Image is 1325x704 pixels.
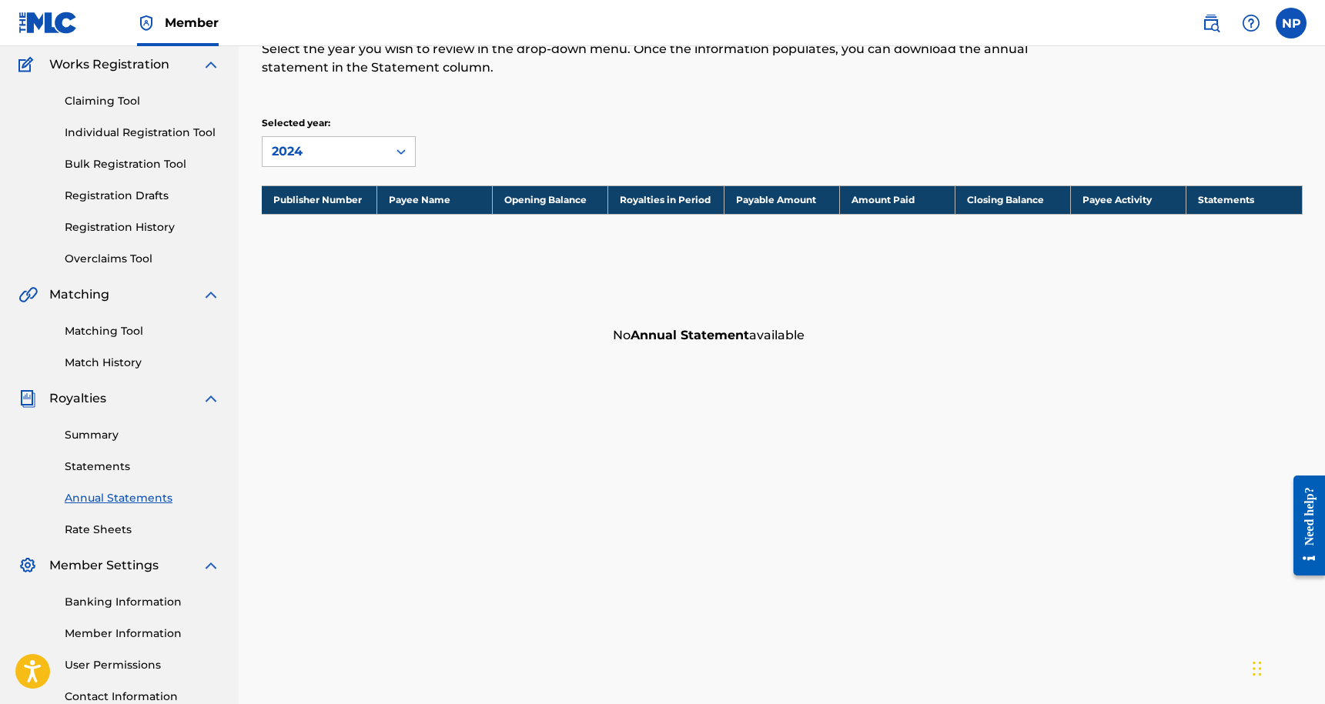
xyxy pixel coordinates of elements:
th: Statements [1186,185,1302,214]
a: Registration History [65,219,220,235]
th: Closing Balance [955,185,1070,214]
div: No available [605,319,1303,352]
img: Matching [18,285,38,304]
a: Individual Registration Tool [65,125,220,141]
a: Rate Sheets [65,522,220,538]
a: Annual Statements [65,490,220,506]
img: MLC Logo [18,12,78,34]
a: Matching Tool [65,323,220,339]
img: Member Settings [18,556,37,575]
th: Payee Name [377,185,493,214]
th: Amount Paid [839,185,955,214]
a: Bulk Registration Tool [65,156,220,172]
img: Royalties [18,389,37,408]
a: Statements [65,459,220,475]
span: Works Registration [49,55,169,74]
span: Royalties [49,389,106,408]
th: Payee Activity [1071,185,1186,214]
a: Member Information [65,626,220,642]
img: help [1242,14,1260,32]
iframe: Chat Widget [1248,630,1325,704]
p: Select the year you wish to review in the drop-down menu. Once the information populates, you can... [262,40,1063,77]
img: Works Registration [18,55,38,74]
div: User Menu [1276,8,1307,38]
div: Help [1236,8,1266,38]
th: Royalties in Period [608,185,724,214]
span: Member Settings [49,556,159,575]
div: Drag [1253,646,1262,692]
a: Summary [65,427,220,443]
a: Claiming Tool [65,93,220,109]
th: Opening Balance [493,185,608,214]
a: User Permissions [65,657,220,673]
a: Public Search [1196,8,1226,38]
a: Registration Drafts [65,188,220,204]
img: expand [202,55,220,74]
span: Member [165,14,219,32]
th: Payable Amount [724,185,839,214]
span: Matching [49,285,109,304]
div: 2024 [272,142,378,161]
a: Match History [65,355,220,371]
img: Top Rightsholder [137,14,156,32]
img: expand [202,285,220,304]
a: Overclaims Tool [65,251,220,267]
th: Publisher Number [262,185,377,214]
img: expand [202,556,220,575]
p: Selected year: [262,116,416,130]
strong: Annual Statement [631,328,749,342]
iframe: Resource Center [1282,464,1325,588]
img: search [1202,14,1220,32]
a: Banking Information [65,594,220,610]
img: expand [202,389,220,408]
